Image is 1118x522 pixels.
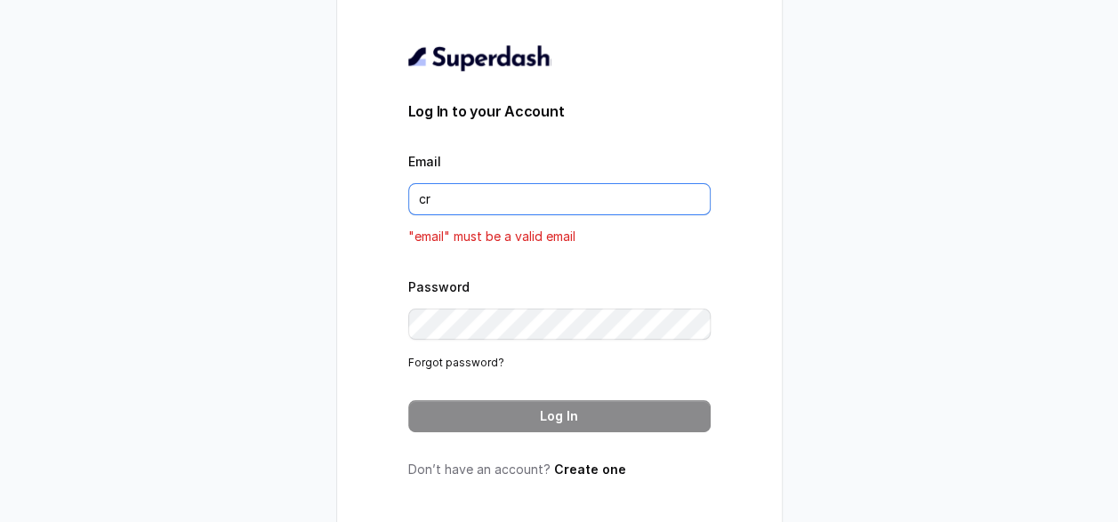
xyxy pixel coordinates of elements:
h3: Log In to your Account [408,100,711,122]
p: Don’t have an account? [408,461,711,478]
button: Log In [408,400,711,432]
a: Create one [554,462,626,477]
img: light.svg [408,44,551,72]
p: "email" must be a valid email [408,226,711,247]
a: Forgot password? [408,356,504,369]
label: Email [408,154,441,169]
label: Password [408,279,470,294]
input: youremail@example.com [408,183,711,215]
